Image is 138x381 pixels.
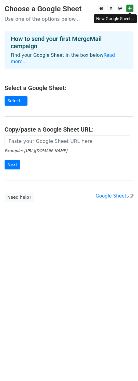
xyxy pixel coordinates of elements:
[5,126,133,133] h4: Copy/paste a Google Sheet URL:
[5,148,67,153] small: Example: [URL][DOMAIN_NAME]
[5,96,27,106] a: Select...
[5,5,133,13] h3: Choose a Google Sheet
[5,193,34,202] a: Need help?
[96,193,133,199] a: Google Sheets
[11,35,127,50] h4: How to send your first MergeMail campaign
[11,52,127,65] p: Find your Google Sheet in the box below
[5,16,133,22] p: Use one of the options below...
[5,136,130,147] input: Paste your Google Sheet URL here
[107,352,138,381] iframe: Chat Widget
[107,352,138,381] div: Widget chat
[11,53,115,64] a: Read more...
[94,14,137,23] div: New Google Sheet...
[5,160,20,169] input: Next
[5,84,133,92] h4: Select a Google Sheet:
